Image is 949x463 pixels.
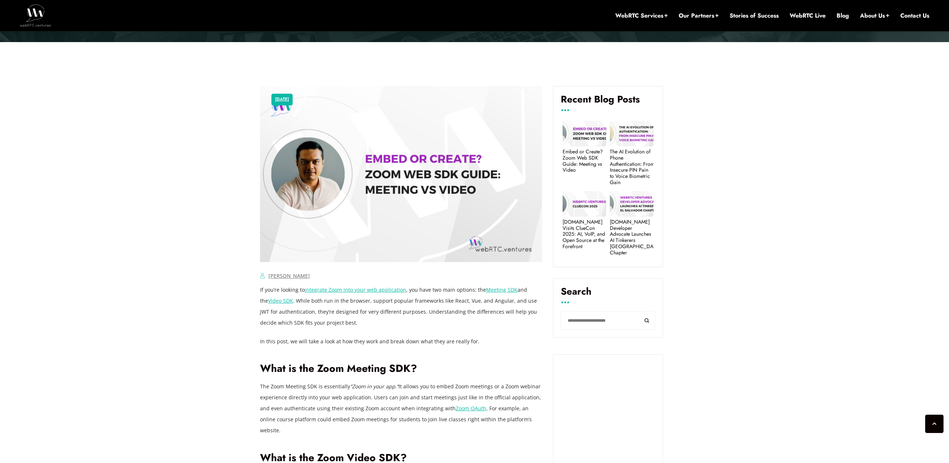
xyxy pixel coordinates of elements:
[456,405,486,412] a: Zoom OAuth
[486,286,518,293] a: Meeting SDK
[20,4,51,26] img: WebRTC.ventures
[561,362,655,459] iframe: Embedded CTA
[260,381,542,436] p: The Zoom Meeting SDK is essentially It allows you to embed Zoom meetings or a Zoom webinar experi...
[730,12,779,20] a: Stories of Success
[610,219,653,256] a: [DOMAIN_NAME] Developer Advocate Launches AI Tinkerers [GEOGRAPHIC_DATA] Chapter
[837,12,849,20] a: Blog
[305,286,406,293] a: integrate Zoom into your web application
[610,149,653,186] a: The AI Evolution of Phone Authentication: From Insecure PIN Pain to Voice Biometric Gain
[615,12,668,20] a: WebRTC Services
[679,12,719,20] a: Our Partners
[561,94,655,111] h4: Recent Blog Posts
[860,12,889,20] a: About Us
[268,272,310,279] a: [PERSON_NAME]
[350,383,398,390] em: “Zoom in your app.”
[563,149,606,173] a: Embed or Create? Zoom Web SDK Guide: Meeting vs Video
[275,95,289,104] a: [DATE]
[260,336,542,347] p: In this post, we will take a look at how they work and break down what they are really for.
[900,12,929,20] a: Contact Us
[563,219,606,250] a: [DOMAIN_NAME] Visits ClueCon 2025: AI, VoIP, and Open Source at the Forefront
[268,297,293,304] a: Video SDK
[561,286,655,303] label: Search
[260,284,542,328] p: If you’re looking to , you have two main options: the and the . While both run in the browser, su...
[260,362,542,375] h2: What is the Zoom Meeting SDK?
[639,311,655,330] button: Search
[790,12,826,20] a: WebRTC Live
